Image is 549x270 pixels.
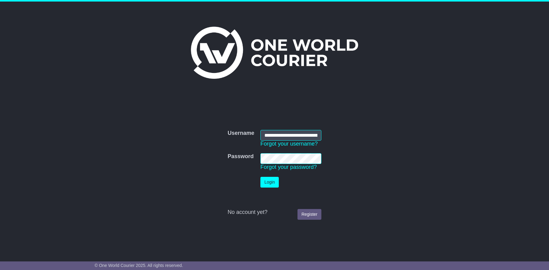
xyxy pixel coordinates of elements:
[260,177,279,188] button: Login
[191,27,358,79] img: One World
[228,130,254,137] label: Username
[228,153,254,160] label: Password
[297,209,321,220] a: Register
[228,209,321,216] div: No account yet?
[95,263,183,268] span: © One World Courier 2025. All rights reserved.
[260,141,318,147] a: Forgot your username?
[260,164,317,170] a: Forgot your password?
